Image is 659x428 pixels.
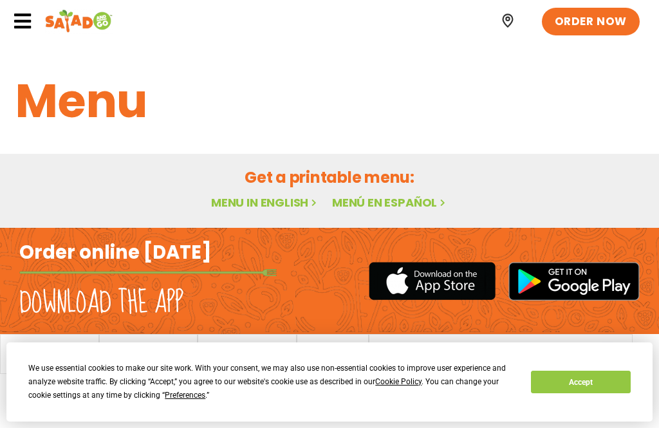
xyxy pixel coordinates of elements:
h1: Menu [15,66,644,136]
img: appstore [369,260,496,302]
button: Accept [531,371,630,393]
h2: Download the app [19,285,183,321]
a: Menu in English [211,194,319,210]
a: Menú en español [332,194,448,210]
h2: Get a printable menu: [15,166,644,189]
img: fork [19,269,277,276]
div: Cookie Consent Prompt [6,342,653,422]
span: Preferences [165,391,205,400]
a: ORDER NOW [542,8,640,36]
span: Cookie Policy [375,377,422,386]
h2: Order online [DATE] [19,241,212,265]
span: ORDER NOW [555,14,627,30]
img: google_play [508,262,640,301]
div: We use essential cookies to make our site work. With your consent, we may also use non-essential ... [28,362,515,402]
img: Header logo [45,8,113,34]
